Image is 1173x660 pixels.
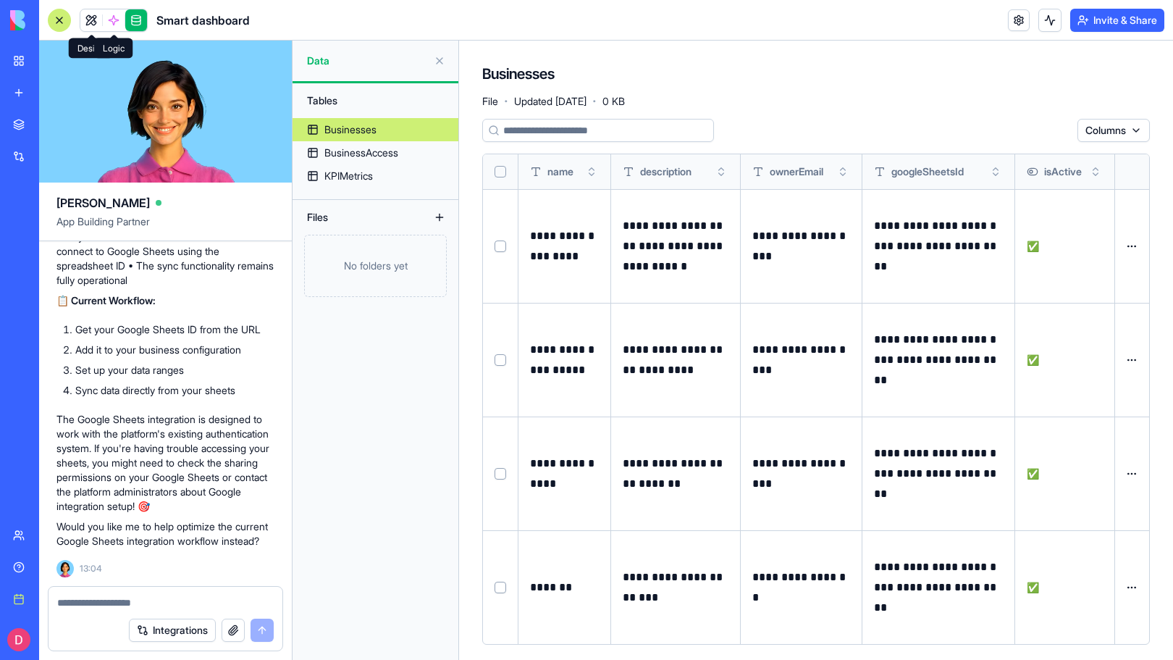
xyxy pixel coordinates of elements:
img: ACg8ocK03C_UL8r1nSA77sDSRB4la0C1pmzul1zRR4a6VeIQJYKtlA=s96-c [7,628,30,651]
span: App Building Partner [56,214,274,241]
div: KPIMetrics [324,169,373,183]
button: Toggle sort [584,164,599,179]
span: ✅ [1027,240,1039,252]
button: Toggle sort [714,164,728,179]
span: description [640,164,691,179]
li: Sync data directly from your sheets [75,383,274,398]
p: • The existing Google Sheets integration should work with your current authentication • You can s... [56,201,274,288]
button: Columns [1077,119,1150,142]
p: Would you like me to help optimize the current Google Sheets integration workflow instead? [56,519,274,548]
span: · [592,90,597,113]
li: Add it to your business configuration [75,343,274,357]
span: File [482,94,498,109]
button: Select all [495,166,506,177]
img: Ella_00000_wcx2te.png [56,560,74,577]
img: logo [10,10,100,30]
button: Integrations [129,619,216,642]
span: isActive [1044,164,1082,179]
li: Set up your data ranges [75,363,274,377]
button: Select row [495,582,506,593]
span: Updated [DATE] [514,94,586,109]
button: Select row [495,354,506,366]
span: ownerEmail [770,164,823,179]
button: Toggle sort [836,164,850,179]
span: ✅ [1027,467,1039,480]
div: BusinessAccess [324,146,398,160]
div: Tables [300,89,451,112]
p: The Google Sheets integration is designed to work with the platform's existing authentication sys... [56,412,274,514]
span: Data [307,54,428,68]
span: googleSheetsId [891,164,964,179]
button: Invite & Share [1070,9,1164,32]
span: ✅ [1027,581,1039,593]
div: Files [300,206,416,229]
button: Select row [495,241,506,252]
span: 0 KB [602,94,625,109]
div: Logic [94,38,133,59]
strong: 📋 Current Workflow: [56,294,156,306]
span: · [504,90,508,113]
a: Businesses [293,118,458,141]
div: Businesses [324,122,377,137]
span: 13:04 [80,563,102,575]
span: ✅ [1027,354,1039,366]
li: Get your Google Sheets ID from the URL [75,322,274,337]
button: Select row [495,468,506,480]
button: Toggle sort [988,164,1003,179]
h1: Smart dashboard [156,12,250,29]
span: [PERSON_NAME] [56,194,150,212]
div: Design [69,38,114,59]
a: KPIMetrics [293,164,458,188]
span: name [547,164,573,179]
div: No folders yet [304,235,447,297]
h4: Businesses [482,64,555,84]
a: No folders yet [293,235,458,297]
button: Toggle sort [1088,164,1103,179]
a: BusinessAccess [293,141,458,164]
